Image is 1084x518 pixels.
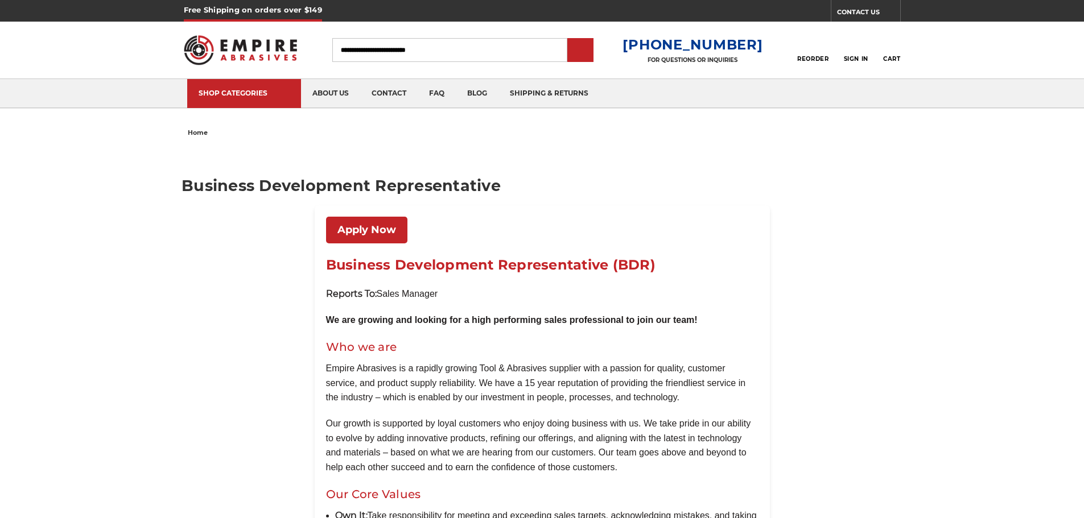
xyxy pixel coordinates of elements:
[301,79,360,108] a: about us
[623,36,762,53] a: [PHONE_NUMBER]
[498,79,600,108] a: shipping & returns
[326,416,759,474] p: Our growth is supported by loyal customers who enjoy doing business with us. We take pride in our...
[199,89,290,97] div: SHOP CATEGORIES
[797,55,829,63] span: Reorder
[188,129,208,136] span: home
[326,287,759,301] p: Sales Manager
[326,315,698,325] b: We are growing and looking for a high performing sales professional to join our team!
[326,288,377,299] strong: Reports To:
[837,6,900,22] a: CONTACT US
[187,79,301,108] a: SHOP CATEGORIES
[418,79,456,108] a: faq
[456,79,498,108] a: blog
[569,39,592,62] input: Submit
[326,217,407,243] a: Apply Now
[326,255,759,275] h1: Business Development Representative (BDR)
[883,38,900,63] a: Cart
[182,178,902,193] h1: Business Development Representative
[797,38,829,62] a: Reorder
[326,361,759,405] p: Empire Abrasives is a rapidly growing Tool & Abrasives supplier with a passion for quality, custo...
[844,55,868,63] span: Sign In
[623,56,762,64] p: FOR QUESTIONS OR INQUIRIES
[184,28,298,72] img: Empire Abrasives
[883,55,900,63] span: Cart
[360,79,418,108] a: contact
[326,486,759,503] h2: Our Core Values
[326,338,759,355] h2: Who we are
